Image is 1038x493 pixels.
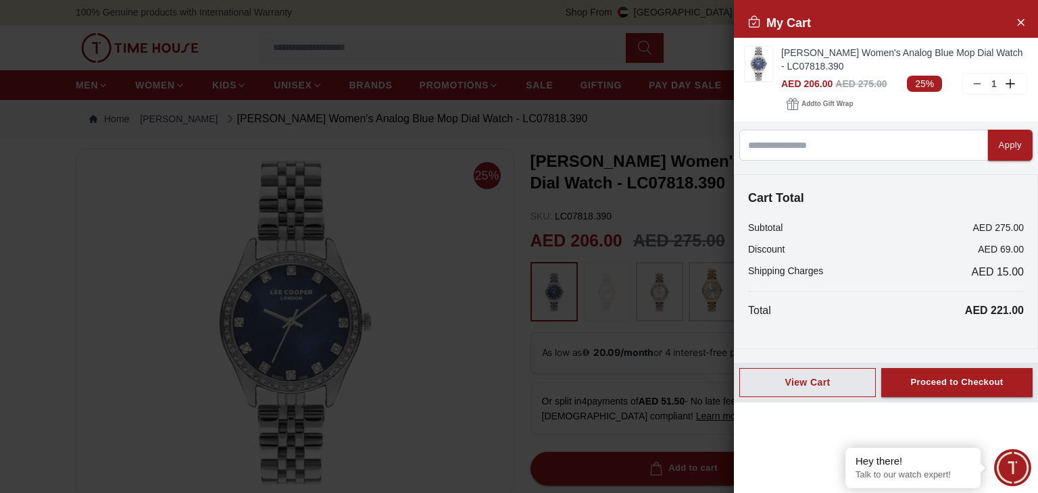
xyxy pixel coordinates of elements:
p: Total [748,303,771,319]
span: AED 206.00 [781,78,833,89]
p: Shipping Charges [748,264,823,280]
span: 25% [907,76,942,92]
div: View Cart [751,375,864,389]
p: Talk to our watch expert! [856,469,970,481]
h4: Cart Total [748,188,1024,207]
div: Chat Widget [994,449,1031,486]
p: Subtotal [748,221,783,234]
div: Proceed to Checkout [910,375,1003,390]
p: AED 275.00 [973,221,1024,234]
img: ... [745,47,772,81]
button: Apply [988,130,1033,161]
p: AED 221.00 [965,303,1024,319]
p: Discount [748,242,785,256]
div: Hey there! [856,455,970,468]
span: Add to Gift Wrap [801,97,853,111]
h2: My Cart [747,14,811,32]
span: AED 15.00 [972,264,1024,280]
a: [PERSON_NAME] Women's Analog Blue Mop Dial Watch - LC07818.390 [781,46,1027,73]
p: AED 69.00 [978,242,1024,256]
button: Proceed to Checkout [881,368,1033,397]
span: AED 275.00 [835,78,887,89]
button: Close Account [1010,11,1031,32]
div: Apply [999,138,1022,153]
button: Addto Gift Wrap [781,95,858,113]
p: 1 [989,77,999,90]
button: View Cart [739,368,876,397]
